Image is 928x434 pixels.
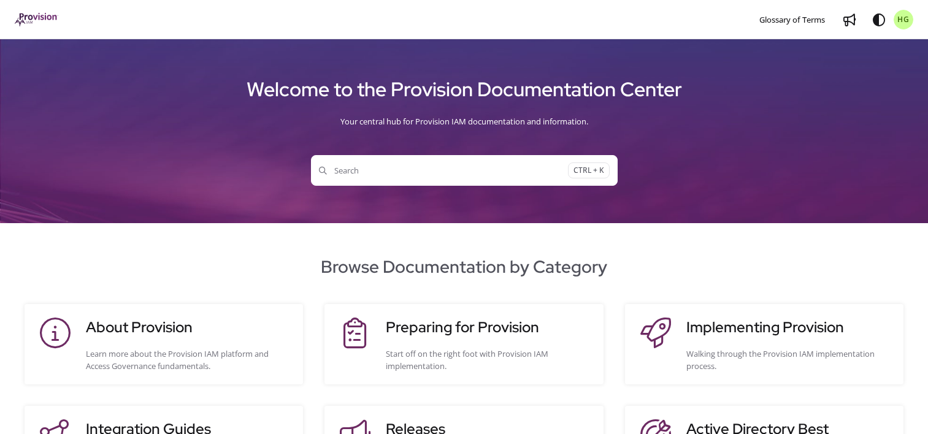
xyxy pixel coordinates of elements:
h3: Implementing Provision [686,316,891,338]
a: Implementing ProvisionWalking through the Provision IAM implementation process. [637,316,891,372]
span: Glossary of Terms [759,14,825,25]
div: Walking through the Provision IAM implementation process. [686,348,891,372]
h2: Browse Documentation by Category [15,254,913,280]
h1: Welcome to the Provision Documentation Center [15,73,913,106]
img: brand logo [15,13,58,26]
button: SearchCTRL + K [311,155,618,186]
span: Search [319,164,568,177]
button: HG [894,10,913,29]
button: Theme options [869,10,889,29]
h3: About Provision [86,316,291,338]
h3: Preparing for Provision [386,316,591,338]
div: Learn more about the Provision IAM platform and Access Governance fundamentals. [86,348,291,372]
div: Start off on the right foot with Provision IAM implementation. [386,348,591,372]
a: Whats new [840,10,859,29]
span: HG [897,14,910,26]
a: Project logo [15,13,58,27]
a: About ProvisionLearn more about the Provision IAM platform and Access Governance fundamentals. [37,316,291,372]
a: Preparing for ProvisionStart off on the right foot with Provision IAM implementation. [337,316,591,372]
span: CTRL + K [568,162,610,179]
div: Your central hub for Provision IAM documentation and information. [15,106,913,137]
